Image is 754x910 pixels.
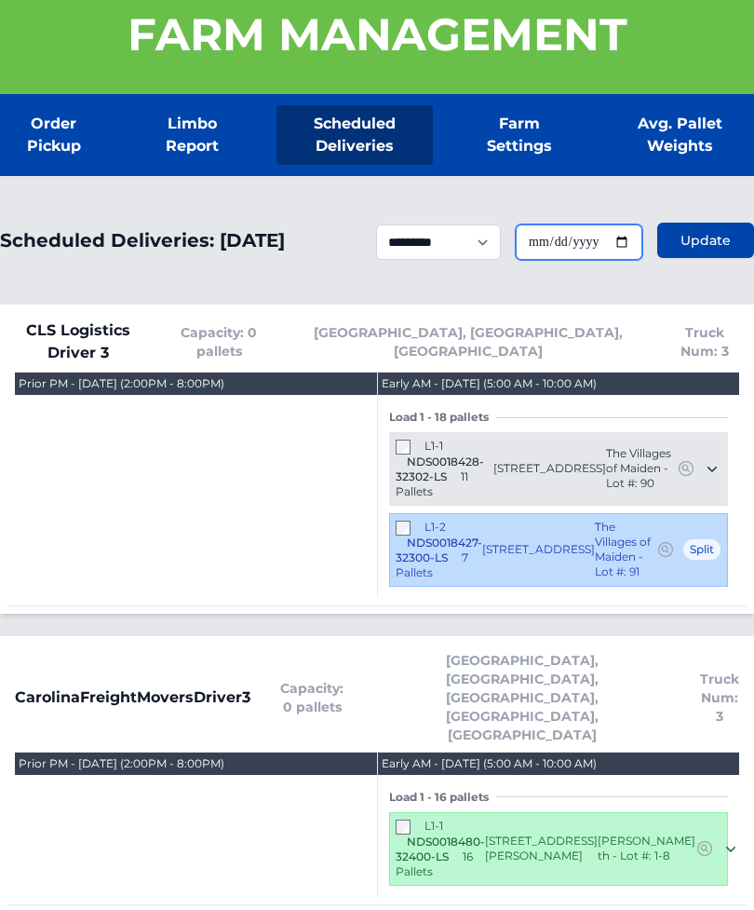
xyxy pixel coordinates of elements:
[424,520,446,534] span: L1-2
[19,756,224,771] div: Prior PM - [DATE] (2:00PM - 8:00PM)
[138,105,248,165] a: Limbo Report
[128,12,627,57] h1: Farm Management
[424,439,443,453] span: L1-1
[296,323,641,360] span: [GEOGRAPHIC_DATA], [GEOGRAPHIC_DATA], [GEOGRAPHIC_DATA]
[598,834,695,863] span: [PERSON_NAME] th - Lot #: 1-8
[396,550,468,579] span: 7 Pallets
[682,538,721,561] span: Split
[396,849,473,878] span: 16 Pallets
[389,790,496,805] span: Load 1 - 16 pallets
[463,105,575,165] a: Farm Settings
[680,231,731,250] span: Update
[396,469,468,498] span: 11 Pallets
[595,520,656,579] span: The Villages of Maiden - Lot #: 91
[482,542,595,557] span: [STREET_ADDRESS]
[172,323,266,360] span: Capacity: 0 pallets
[19,376,224,391] div: Prior PM - [DATE] (2:00PM - 8:00PM)
[493,461,606,476] span: [STREET_ADDRESS]
[15,686,250,709] span: CarolinaFreightMoversDriver3
[389,410,496,425] span: Load 1 - 18 pallets
[396,536,482,564] span: NDS0018427-32300-LS
[276,105,433,165] a: Scheduled Deliveries
[396,835,485,863] span: NDS0018480-32400-LS
[606,446,677,491] span: The Villages of Maiden - Lot #: 90
[373,651,670,744] span: [GEOGRAPHIC_DATA], [GEOGRAPHIC_DATA], [GEOGRAPHIC_DATA], [GEOGRAPHIC_DATA], [GEOGRAPHIC_DATA]
[700,670,739,726] span: Truck Num: 3
[382,376,597,391] div: Early AM - [DATE] (5:00 AM - 10:00 AM)
[396,455,484,483] span: NDS0018428-32302-LS
[657,223,754,258] button: Update
[382,756,597,771] div: Early AM - [DATE] (5:00 AM - 10:00 AM)
[485,834,598,863] span: [STREET_ADDRESS][PERSON_NAME]
[15,319,142,364] span: CLS Logistics Driver 3
[605,105,754,165] a: Avg. Pallet Weights
[424,819,443,833] span: L1-1
[280,679,343,716] span: Capacity: 0 pallets
[671,323,739,360] span: Truck Num: 3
